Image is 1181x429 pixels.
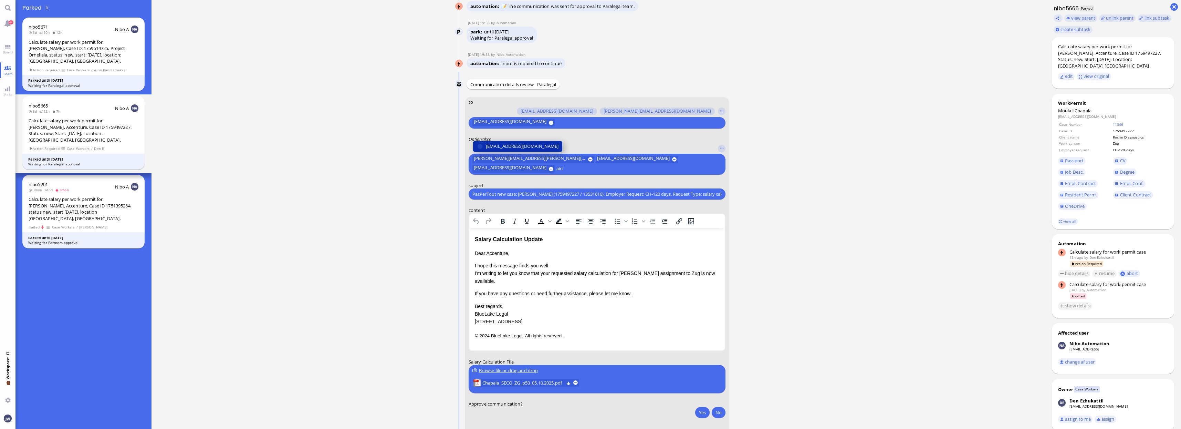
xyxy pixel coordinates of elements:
[1058,342,1066,349] img: Nibo Automation
[79,224,108,230] span: [PERSON_NAME]
[1,50,14,54] span: Board
[566,380,571,385] button: Download Chapala_SECO_ZG_p50_05.10.2025.pdf
[29,30,39,35] span: 3d
[629,216,646,226] div: Numbered list
[1058,416,1093,423] button: assign to me
[94,146,104,152] span: Den E
[487,136,491,142] span: cc
[5,379,10,395] span: 💼 Workspace: IT
[473,165,546,173] span: [EMAIL_ADDRESS][DOMAIN_NAME]
[1120,180,1143,186] span: Empl. Conf.
[469,136,486,142] span: Optional
[1095,416,1116,423] button: assign
[1058,241,1168,247] div: Automation
[115,184,129,190] span: Nibo A
[115,26,129,32] span: Nibo A
[1077,73,1111,80] button: view original
[1145,15,1170,21] span: link subtask
[1069,255,1083,260] span: 13h ago
[482,216,494,226] button: Redo
[131,104,138,112] img: NA
[1058,218,1078,224] a: view all
[1058,330,1089,336] div: Affected user
[52,109,63,114] span: 7h
[1069,287,1080,292] span: [DATE]
[1069,249,1168,255] div: Calculate salary for work permit case
[29,224,40,230] span: Failed
[131,183,138,191] img: NA
[470,29,484,35] span: park
[468,52,491,57] span: [DATE] 19:58
[1058,43,1168,69] div: Calculate salary per work permit for [PERSON_NAME], Accenture, Case ID 1759497227. Status: new, S...
[1058,270,1090,277] button: hide details
[495,29,509,35] span: [DATE]
[1058,114,1168,119] dd: [EMAIL_ADDRESS][DOMAIN_NAME]
[39,109,52,114] span: 12h
[456,28,463,36] img: Automation
[2,92,14,96] span: Stats
[501,60,562,67] span: Input is required to continue
[473,119,546,126] span: [EMAIL_ADDRESS][DOMAIN_NAME]
[1058,191,1098,199] a: Resident Perm.
[94,67,127,73] span: Airin Pandiamakkal
[470,216,482,226] button: Undo
[1079,6,1094,11] span: Parked
[467,79,560,89] div: Communication details review - Paralegal
[91,67,93,73] span: /
[1087,287,1106,292] span: automation@bluelakelegal.com
[612,216,629,226] div: Bullet list
[468,20,491,25] span: [DATE] 19:58
[29,103,48,109] a: nibo5665
[1065,157,1084,164] span: Passport
[4,415,11,422] img: You
[695,407,710,418] button: Yes
[473,379,481,387] img: Chapala_SECO_ZG_p50_05.10.2025.pdf
[1070,261,1104,267] span: Action Required
[1058,180,1098,187] a: Empl. Contract
[1058,386,1074,392] div: Owner
[1089,255,1114,260] span: den.ezhukattil@bluelakelegal.com
[1113,122,1123,127] a: 11346
[1113,157,1128,165] a: CV
[28,235,139,241] div: Parked until [DATE]
[573,380,578,385] button: remove
[28,83,139,88] div: Waiting for Paralegal approval
[29,109,39,114] span: 3d
[1138,14,1171,22] task-group-action-menu: link subtask
[497,20,516,25] span: automation@bluelakelegal.com
[28,78,139,83] div: Parked until [DATE]
[1,71,14,76] span: Team
[509,216,521,226] button: Italic
[28,162,139,167] div: Waiting for Paralegal approval
[1074,386,1100,392] span: Case Workers
[1054,26,1093,33] button: create subtask
[29,24,48,30] a: nibo5671
[491,52,497,57] span: by
[712,407,725,418] button: No
[597,216,609,226] button: Align right
[1059,141,1112,146] td: Work canton
[76,224,78,230] span: /
[9,20,13,24] span: 44
[1058,168,1086,176] a: Job Desc.
[1112,141,1167,146] td: Zug
[1112,134,1167,140] td: Roche Diagnostics
[486,143,558,150] span: [EMAIL_ADDRESS][DOMAIN_NAME]
[673,216,685,226] button: Insert/edit link
[517,108,597,115] button: [EMAIL_ADDRESS][DOMAIN_NAME]
[1064,14,1097,22] button: view parent
[1069,398,1104,404] div: Den Ezhukattil
[1058,100,1168,106] div: WorkPermit
[573,216,585,226] button: Align left
[1113,191,1153,199] a: Client Contract
[501,3,635,9] span: 📝 The communication was sent for approval to Paralegal team.
[1112,128,1167,134] td: 1759497227
[29,181,48,187] a: nibo5201
[497,52,525,57] span: automation@nibo.ai
[1113,168,1137,176] a: Degree
[470,60,501,67] span: automation
[473,156,585,163] span: [PERSON_NAME][EMAIL_ADDRESS][PERSON_NAME][DOMAIN_NAME]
